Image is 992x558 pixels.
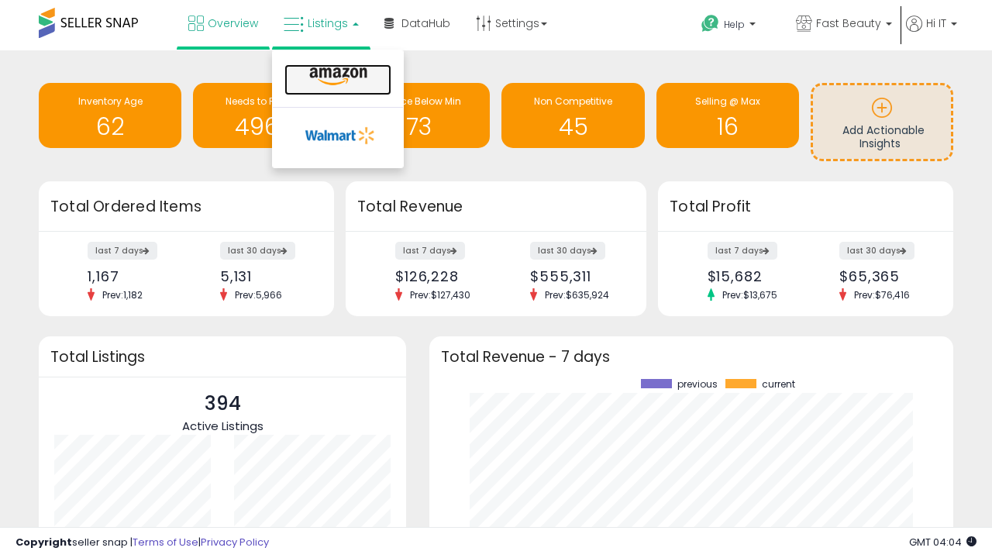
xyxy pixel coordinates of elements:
span: Prev: $127,430 [402,288,478,301]
label: last 7 days [708,242,777,260]
span: previous [677,379,718,390]
div: 5,131 [220,268,307,284]
span: Fast Beauty [816,15,881,31]
strong: Copyright [15,535,72,549]
span: Hi IT [926,15,946,31]
span: Prev: $13,675 [715,288,785,301]
span: Overview [208,15,258,31]
div: $126,228 [395,268,484,284]
label: last 7 days [395,242,465,260]
i: Get Help [701,14,720,33]
span: DataHub [401,15,450,31]
span: Add Actionable Insights [842,122,925,152]
span: Prev: 1,182 [95,288,150,301]
h1: 62 [46,114,174,139]
h3: Total Revenue - 7 days [441,351,942,363]
a: Non Competitive 45 [501,83,644,148]
p: 394 [182,389,263,418]
div: $65,365 [839,268,926,284]
span: Needs to Reprice [226,95,304,108]
span: current [762,379,795,390]
span: Non Competitive [534,95,612,108]
a: BB Price Below Min 73 [347,83,490,148]
div: $555,311 [530,268,619,284]
a: Help [689,2,782,50]
a: Selling @ Max 16 [656,83,799,148]
span: Prev: $76,416 [846,288,918,301]
a: Needs to Reprice 4960 [193,83,336,148]
h1: 4960 [201,114,328,139]
label: last 30 days [530,242,605,260]
span: Active Listings [182,418,263,434]
a: Terms of Use [133,535,198,549]
a: Hi IT [906,15,957,50]
span: 2025-09-13 04:04 GMT [909,535,976,549]
span: Prev: 5,966 [227,288,290,301]
div: 1,167 [88,268,174,284]
a: Inventory Age 62 [39,83,181,148]
div: seller snap | | [15,536,269,550]
label: last 30 days [839,242,914,260]
a: Privacy Policy [201,535,269,549]
label: last 30 days [220,242,295,260]
h3: Total Listings [50,351,394,363]
div: $15,682 [708,268,794,284]
span: Prev: $635,924 [537,288,617,301]
a: Add Actionable Insights [813,85,951,159]
h3: Total Profit [670,196,942,218]
span: Listings [308,15,348,31]
h1: 45 [509,114,636,139]
h3: Total Ordered Items [50,196,322,218]
h3: Total Revenue [357,196,635,218]
span: Selling @ Max [695,95,760,108]
h1: 16 [664,114,791,139]
span: BB Price Below Min [376,95,461,108]
span: Help [724,18,745,31]
h1: 73 [355,114,482,139]
label: last 7 days [88,242,157,260]
span: Inventory Age [78,95,143,108]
